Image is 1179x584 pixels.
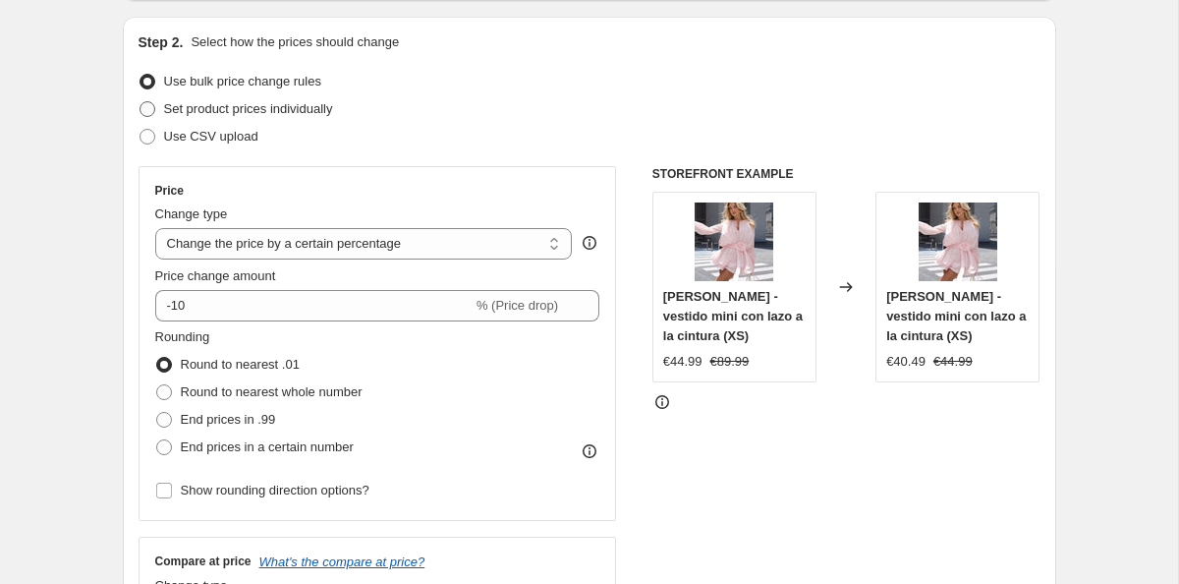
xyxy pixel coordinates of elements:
img: Dress_from_notanorm.brand_2_80x.jpg [695,203,773,281]
span: Show rounding direction options? [181,483,369,497]
strike: €44.99 [933,352,973,372]
p: Select how the prices should change [191,32,399,52]
span: Set product prices individually [164,101,333,116]
div: help [580,233,599,253]
span: % (Price drop) [477,298,558,313]
span: Change type [155,206,228,221]
span: Round to nearest .01 [181,357,300,372]
h2: Step 2. [139,32,184,52]
input: -15 [155,290,473,321]
span: End prices in a certain number [181,439,354,454]
h3: Price [155,183,184,199]
span: [PERSON_NAME] - vestido mini con lazo a la cintura (XS) [886,289,1026,343]
h3: Compare at price [155,554,252,569]
span: Rounding [155,329,210,344]
span: Price change amount [155,268,276,283]
span: Use CSV upload [164,129,258,144]
img: Dress_from_notanorm.brand_2_80x.jpg [919,203,997,281]
div: €44.99 [663,352,702,372]
span: Round to nearest whole number [181,384,363,399]
span: Use bulk price change rules [164,74,321,88]
div: €40.49 [886,352,926,372]
span: End prices in .99 [181,412,276,427]
h6: STOREFRONT EXAMPLE [652,166,1040,182]
strike: €89.99 [710,352,750,372]
button: What's the compare at price? [259,555,425,569]
span: [PERSON_NAME] - vestido mini con lazo a la cintura (XS) [663,289,803,343]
